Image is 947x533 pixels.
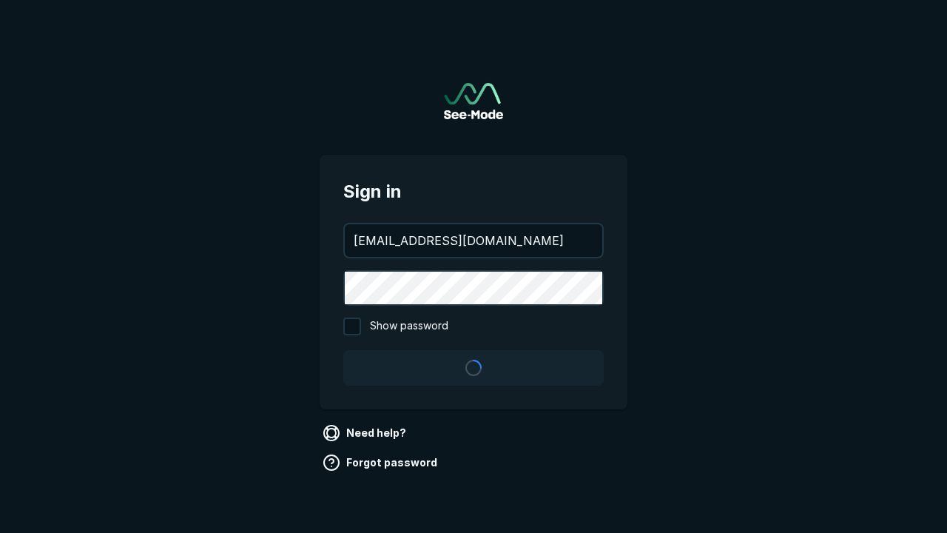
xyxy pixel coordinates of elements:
a: Forgot password [320,451,443,475]
span: Show password [370,318,448,335]
a: Need help? [320,421,412,445]
a: Go to sign in [444,83,503,119]
span: Sign in [343,178,604,205]
input: your@email.com [345,224,602,257]
img: See-Mode Logo [444,83,503,119]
